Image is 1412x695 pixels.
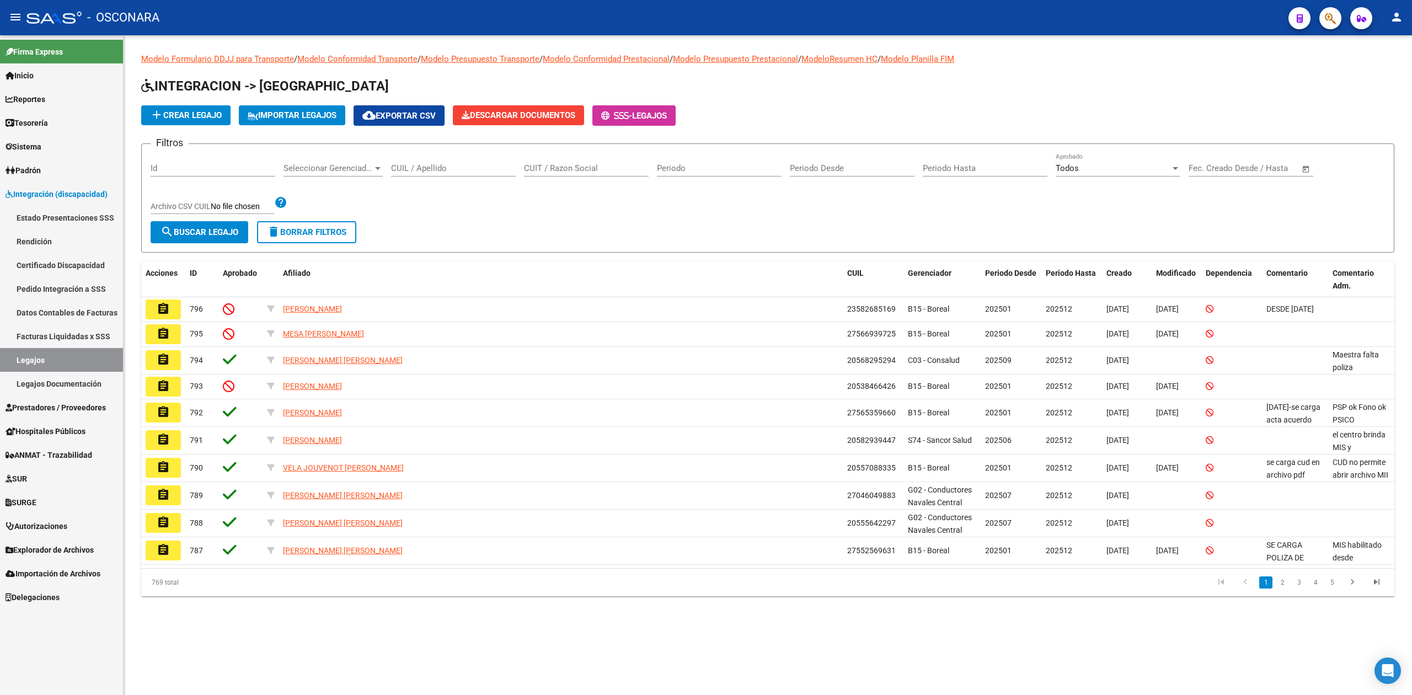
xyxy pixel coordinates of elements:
[190,463,203,472] span: 790
[257,221,356,243] button: Borrar Filtros
[279,261,843,298] datatable-header-cell: Afiliado
[1266,403,1320,437] span: 06/10/2025-se carga acta acuerdo 2025-boreal
[1291,573,1307,592] li: page 3
[283,518,403,527] span: [PERSON_NAME] [PERSON_NAME]
[141,54,294,64] a: Modelo Formulario DDJJ para Transporte
[239,105,345,125] button: IMPORTAR LEGAJOS
[1333,350,1379,372] span: Maestra falta poliza
[1366,576,1387,589] a: go to last page
[843,261,903,298] datatable-header-cell: CUIL
[6,46,63,58] span: Firma Express
[1041,261,1102,298] datatable-header-cell: Periodo Hasta
[1046,463,1072,472] span: 202512
[908,513,972,534] span: G02 - Conductores Navales Central
[1156,382,1179,391] span: [DATE]
[283,436,342,445] span: [PERSON_NAME]
[284,163,373,173] span: Seleccionar Gerenciador
[6,117,48,129] span: Tesorería
[847,436,896,445] span: 20582939447
[543,54,670,64] a: Modelo Conformidad Prestacional
[1266,269,1308,277] span: Comentario
[151,202,211,211] span: Archivo CSV CUIL
[908,356,960,365] span: C03 - Consalud
[1374,657,1401,684] div: Open Intercom Messenger
[1333,458,1388,530] span: CUD no permite abrir archivo MII habilitado hasta 10/25 por renovación de póliza.
[1046,408,1072,417] span: 202512
[985,356,1012,365] span: 202509
[1211,576,1232,589] a: go to first page
[1235,576,1256,589] a: go to previous page
[267,227,346,237] span: Borrar Filtros
[1266,541,1330,687] span: SE CARGA POLIZA DE SEGURO, ADAPTACIONES CURRICULARES Y ACTA ACUERDO 30/09/2025-BOREAL .SE CARGA D...
[248,110,336,120] span: IMPORTAR LEGAJOS
[1106,436,1129,445] span: [DATE]
[1046,269,1096,277] span: Periodo Hasta
[847,329,896,338] span: 27566939725
[1106,304,1129,313] span: [DATE]
[1106,329,1129,338] span: [DATE]
[985,329,1012,338] span: 202501
[847,408,896,417] span: 27565359660
[1266,304,1314,313] span: DESDE SEPTIEMBRE 2025
[632,111,667,121] span: Legajos
[1325,576,1339,589] a: 5
[1106,408,1129,417] span: [DATE]
[283,463,404,472] span: VELA JOUVENOT [PERSON_NAME]
[1046,382,1072,391] span: 202512
[847,356,896,365] span: 20568295294
[1106,518,1129,527] span: [DATE]
[157,353,170,366] mat-icon: assignment
[985,436,1012,445] span: 202506
[1333,430,1390,502] span: el centro brinda MIS y Integración equipo Póliza del centro vence el 03/11
[673,54,798,64] a: Modelo Presupuesto Prestacional
[283,382,342,391] span: [PERSON_NAME]
[1206,269,1252,277] span: Dependencia
[1390,10,1403,24] mat-icon: person
[1156,269,1196,277] span: Modificado
[190,329,203,338] span: 795
[157,405,170,419] mat-icon: assignment
[421,54,539,64] a: Modelo Presupuesto Transporte
[847,304,896,313] span: 23582685169
[1258,573,1274,592] li: page 1
[801,54,878,64] a: ModeloResumen HC
[1262,261,1328,298] datatable-header-cell: Comentario
[908,485,972,507] span: G02 - Conductores Navales Central
[151,135,189,151] h3: Filtros
[9,10,22,24] mat-icon: menu
[6,69,34,82] span: Inicio
[283,356,403,365] span: [PERSON_NAME] [PERSON_NAME]
[283,329,364,338] span: MESA [PERSON_NAME]
[1046,304,1072,313] span: 202512
[141,261,185,298] datatable-header-cell: Acciones
[87,6,159,30] span: - OSCONARA
[985,491,1012,500] span: 202507
[847,491,896,500] span: 27046049883
[283,269,311,277] span: Afiliado
[1056,163,1079,173] span: Todos
[223,269,257,277] span: Aprobado
[190,436,203,445] span: 791
[157,543,170,557] mat-icon: assignment
[283,304,342,313] span: [PERSON_NAME]
[157,516,170,529] mat-icon: assignment
[190,382,203,391] span: 793
[6,141,41,153] span: Sistema
[218,261,263,298] datatable-header-cell: Aprobado
[190,546,203,555] span: 787
[141,569,390,596] div: 769 total
[190,491,203,500] span: 789
[1266,458,1320,504] span: se carga cud en archivo pdf -29/08/2025-boreal
[1201,261,1262,298] datatable-header-cell: Dependencia
[157,433,170,446] mat-icon: assignment
[462,110,575,120] span: Descargar Documentos
[847,546,896,555] span: 27552569631
[908,382,949,391] span: B15 - Boreal
[1307,573,1324,592] li: page 4
[908,304,949,313] span: B15 - Boreal
[6,520,67,532] span: Autorizaciones
[1333,403,1388,487] span: PSP ok Fono ok PSICO habilitado hasta 11/25 por renovación de póliza. MAESTRA ok
[908,408,949,417] span: B15 - Boreal
[157,461,170,474] mat-icon: assignment
[985,304,1012,313] span: 202501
